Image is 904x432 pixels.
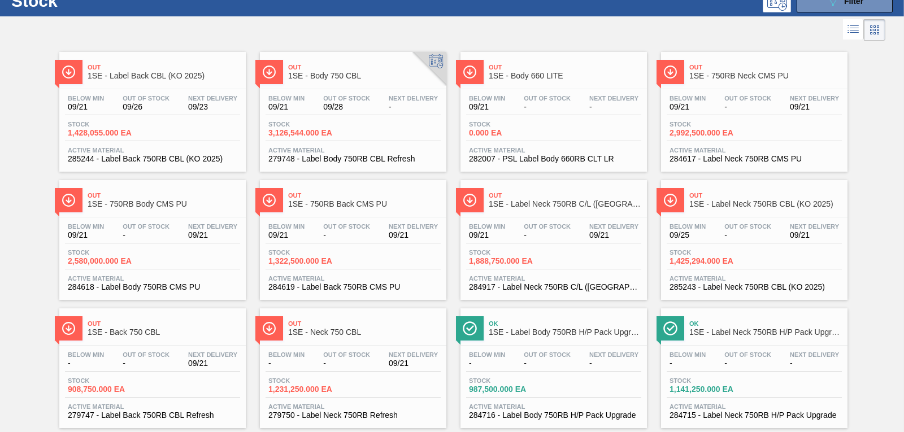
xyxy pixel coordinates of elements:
span: Out [489,192,641,199]
span: 1SE - 750RB Back CMS PU [288,200,441,208]
span: 284618 - Label Body 750RB CMS PU [68,283,237,291]
a: ÍconeOut1SE - Body 660 LITEBelow Min09/21Out Of Stock-Next Delivery-Stock0.000 EAActive Material2... [452,43,653,172]
span: 1SE - Body 750 CBL [288,72,441,80]
span: Next Delivery [790,223,839,230]
span: Out Of Stock [323,95,370,102]
span: Active Material [68,147,237,154]
span: Active Material [670,147,839,154]
img: Ícone [62,193,76,207]
img: Ícone [62,65,76,79]
span: Below Min [68,95,104,102]
span: 908,750.000 EA [68,385,147,394]
span: Out [88,320,240,327]
img: Ícone [262,193,276,207]
img: Ícone [262,321,276,335]
img: Ícone [663,65,677,79]
span: 285244 - Label Back 750RB CBL (KO 2025) [68,155,237,163]
span: Out Of Stock [524,351,571,358]
span: 282007 - PSL Label Body 660RB CLT LR [469,155,638,163]
span: 1SE - Body 660 LITE [489,72,641,80]
span: - [589,103,638,111]
span: 09/21 [469,103,505,111]
span: 284715 - Label Neck 750RB H/P Pack Upgrade [670,411,839,420]
span: Below Min [469,223,505,230]
span: Stock [670,377,749,384]
span: Below Min [68,351,104,358]
span: Out [288,320,441,327]
span: 2,580,000.000 EA [68,257,147,265]
span: Below Min [670,95,706,102]
img: Ícone [663,193,677,207]
span: - [524,359,571,368]
span: 1SE - Label Body 750RB H/P Pack Upgrade [489,328,641,337]
span: Stock [268,249,347,256]
span: 09/21 [469,231,505,239]
span: - [323,231,370,239]
span: - [123,231,169,239]
a: ÍconeOut1SE - Label Neck 750RB CBL (KO 2025)Below Min09/25Out Of Stock-Next Delivery09/21Stock1,4... [653,172,853,300]
span: Below Min [469,351,505,358]
span: 09/21 [790,231,839,239]
span: Active Material [670,403,839,410]
span: 09/21 [68,103,104,111]
span: 1,888,750.000 EA [469,257,548,265]
span: Stock [670,121,749,128]
span: 279747 - Label Back 750RB CBL Refresh [68,411,237,420]
span: - [589,359,638,368]
span: 09/21 [188,231,237,239]
span: Active Material [268,147,438,154]
span: - [469,359,505,368]
span: Out Of Stock [724,223,771,230]
span: - [123,359,169,368]
span: 09/23 [188,103,237,111]
span: Stock [469,249,548,256]
a: ÍconeOut1SE - Back 750 CBLBelow Min-Out Of Stock-Next Delivery09/21Stock908,750.000 EAActive Mate... [51,300,251,428]
a: ÍconeOk1SE - Label Neck 750RB H/P Pack UpgradeBelow Min-Out Of Stock-Next Delivery-Stock1,141,250... [653,300,853,428]
span: - [724,359,771,368]
span: 1,425,294.000 EA [670,257,749,265]
span: Active Material [68,403,237,410]
span: Active Material [268,275,438,282]
span: 284716 - Label Body 750RB H/P Pack Upgrade [469,411,638,420]
span: 987,500.000 EA [469,385,548,394]
span: Next Delivery [589,351,638,358]
span: Out [88,64,240,71]
span: Active Material [268,403,438,410]
span: Out Of Stock [123,95,169,102]
span: Active Material [469,147,638,154]
span: - [724,231,771,239]
span: - [790,359,839,368]
a: ÍconeOut1SE - 750RB Neck CMS PUBelow Min09/21Out Of Stock-Next Delivery09/21Stock2,992,500.000 EA... [653,43,853,172]
span: 0.000 EA [469,129,548,137]
span: Below Min [670,351,706,358]
img: Ícone [663,321,677,335]
span: Stock [268,377,347,384]
span: 284619 - Label Back 750RB CMS PU [268,283,438,291]
span: 1SE - Neck 750 CBL [288,328,441,337]
span: Active Material [670,275,839,282]
span: Out Of Stock [524,95,571,102]
span: 1,231,250.000 EA [268,385,347,394]
span: 1SE - Label Neck 750RB CBL (KO 2025) [689,200,842,208]
span: Out Of Stock [724,95,771,102]
a: ÍconeOut1SE - 750RB Back CMS PUBelow Min09/21Out Of Stock-Next Delivery09/21Stock1,322,500.000 EA... [251,172,452,300]
span: 09/21 [68,231,104,239]
div: Card Vision [864,19,885,41]
img: Ícone [463,193,477,207]
span: - [670,359,706,368]
span: 09/21 [670,103,706,111]
span: Stock [268,121,347,128]
span: 284917 - Label Neck 750RB C/L (Hogwarts) [469,283,638,291]
span: 09/21 [790,103,839,111]
span: Next Delivery [389,351,438,358]
span: Below Min [268,95,305,102]
span: 1SE - Back 750 CBL [88,328,240,337]
span: Out [489,64,641,71]
span: Out [689,192,842,199]
span: - [724,103,771,111]
span: 1SE - Label Back CBL (KO 2025) [88,72,240,80]
span: Stock [68,249,147,256]
span: 285243 - Label Neck 750RB CBL (KO 2025) [670,283,839,291]
span: Out Of Stock [524,223,571,230]
span: 09/25 [670,231,706,239]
